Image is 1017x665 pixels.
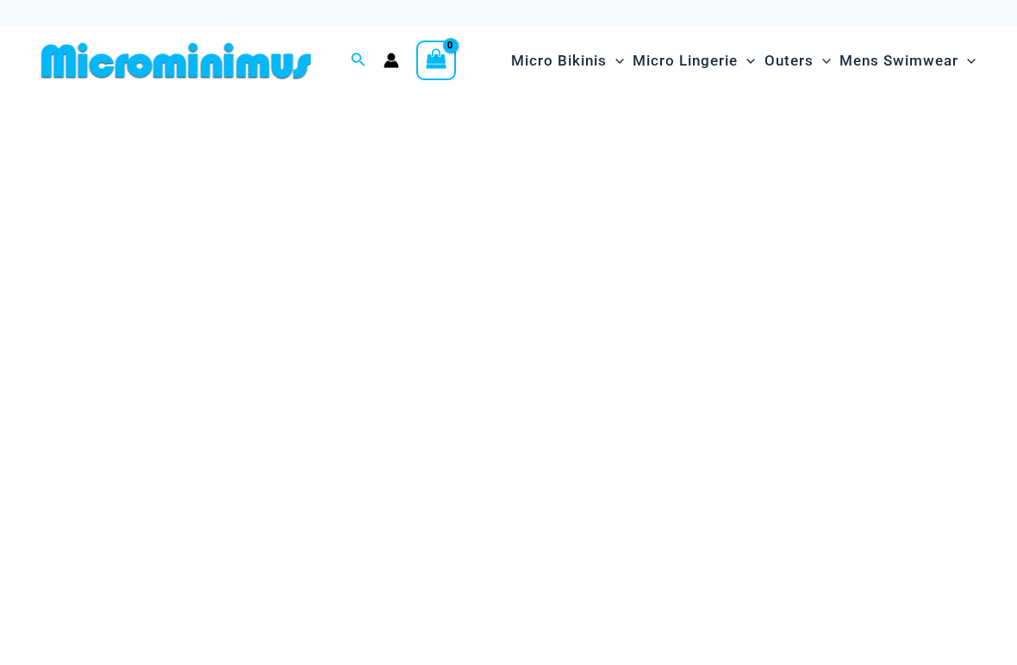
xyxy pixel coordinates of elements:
[416,41,456,80] a: View Shopping Cart, empty
[764,39,814,83] span: Outers
[835,35,980,87] a: Mens SwimwearMenu ToggleMenu Toggle
[839,39,958,83] span: Mens Swimwear
[34,41,318,80] img: MM SHOP LOGO FLAT
[814,39,831,83] span: Menu Toggle
[507,35,628,87] a: Micro BikinisMenu ToggleMenu Toggle
[351,50,366,72] a: Search icon link
[504,32,983,90] nav: Site Navigation
[633,39,738,83] span: Micro Lingerie
[738,39,755,83] span: Menu Toggle
[628,35,759,87] a: Micro LingerieMenu ToggleMenu Toggle
[760,35,835,87] a: OutersMenu ToggleMenu Toggle
[958,39,976,83] span: Menu Toggle
[384,53,399,68] a: Account icon link
[607,39,624,83] span: Menu Toggle
[511,39,607,83] span: Micro Bikinis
